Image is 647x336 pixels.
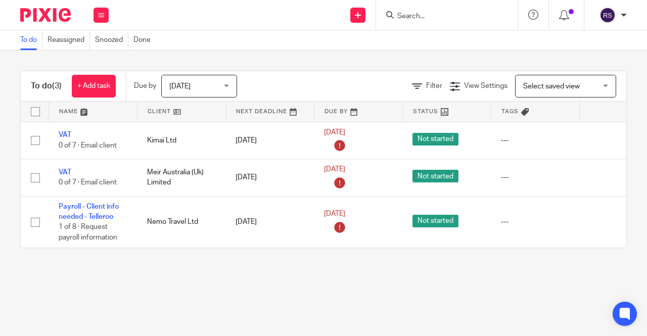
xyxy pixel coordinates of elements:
[169,83,191,90] span: [DATE]
[412,215,458,227] span: Not started
[59,203,119,220] a: Payroll - Client info needed - Telleroo
[324,129,345,136] span: [DATE]
[599,7,616,23] img: svg%3E
[396,12,487,21] input: Search
[324,211,345,218] span: [DATE]
[20,8,71,22] img: Pixie
[137,159,225,197] td: Meir Australia (Uk) Limited
[137,196,225,248] td: Nemo Travel Ltd
[501,109,519,114] span: Tags
[324,166,345,173] span: [DATE]
[59,169,71,176] a: VAT
[52,82,62,90] span: (3)
[225,196,314,248] td: [DATE]
[137,122,225,159] td: Kimaï Ltd
[464,82,507,89] span: View Settings
[501,217,569,227] div: ---
[72,75,116,98] a: + Add task
[501,172,569,182] div: ---
[501,135,569,146] div: ---
[225,122,314,159] td: [DATE]
[133,30,156,50] a: Done
[225,159,314,197] td: [DATE]
[59,142,117,149] span: 0 of 7 · Email client
[20,30,42,50] a: To do
[426,82,442,89] span: Filter
[134,81,156,91] p: Due by
[59,224,117,242] span: 1 of 8 · Request payroll information
[95,30,128,50] a: Snoozed
[59,179,117,186] span: 0 of 7 · Email client
[523,83,580,90] span: Select saved view
[31,81,62,91] h1: To do
[412,170,458,182] span: Not started
[412,133,458,146] span: Not started
[59,131,71,138] a: VAT
[48,30,90,50] a: Reassigned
